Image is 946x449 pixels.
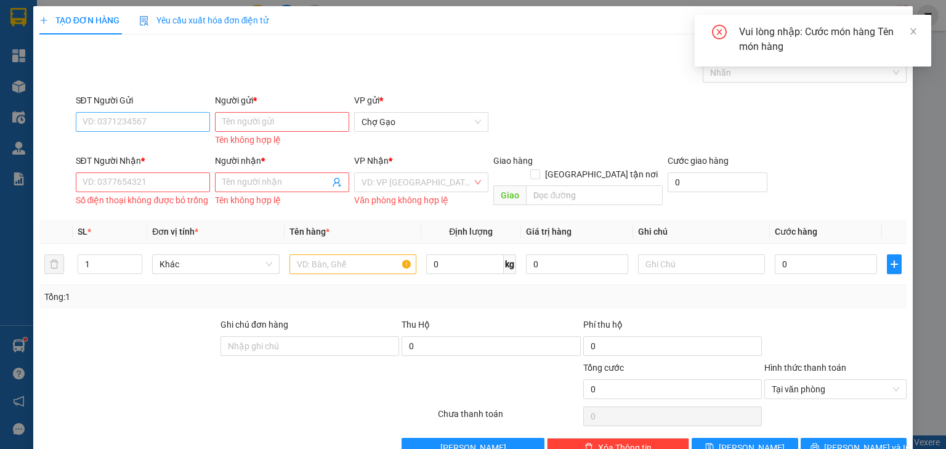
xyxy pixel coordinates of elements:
[668,172,767,192] input: Cước giao hàng
[638,254,765,274] input: Ghi Chú
[362,113,481,131] span: Chợ Gạo
[354,193,488,208] div: Văn phòng không hợp lệ
[76,94,210,107] div: SĐT Người Gửi
[775,227,817,237] span: Cước hàng
[215,193,349,208] div: Tên không hợp lệ
[493,156,533,166] span: Giao hàng
[332,177,342,187] span: user-add
[712,25,727,42] span: close-circle
[526,185,663,205] input: Dọc đường
[772,380,899,398] span: Tại văn phòng
[526,254,628,274] input: 0
[76,154,210,168] div: SĐT Người Nhận
[354,94,488,107] div: VP gửi
[583,318,762,336] div: Phí thu hộ
[289,254,416,274] input: VD: Bàn, Ghế
[215,133,349,147] div: Tên không hợp lệ
[540,168,663,181] span: [GEOGRAPHIC_DATA] tận nơi
[220,320,288,330] label: Ghi chú đơn hàng
[39,15,119,25] span: TẠO ĐƠN HÀNG
[526,227,572,237] span: Giá trị hàng
[633,220,770,244] th: Ghi chú
[152,227,198,237] span: Đơn vị tính
[76,193,210,208] div: Số điện thoại không được bỏ trống
[289,227,329,237] span: Tên hàng
[668,156,729,166] label: Cước giao hàng
[160,255,272,273] span: Khác
[215,94,349,107] div: Người gửi
[878,6,913,41] button: Close
[220,336,399,356] input: Ghi chú đơn hàng
[402,320,430,330] span: Thu Hộ
[449,227,493,237] span: Định lượng
[44,254,64,274] button: delete
[504,254,516,274] span: kg
[583,363,624,373] span: Tổng cước
[909,27,918,36] span: close
[78,227,87,237] span: SL
[39,16,48,25] span: plus
[887,259,901,269] span: plus
[139,16,149,26] img: icon
[139,15,269,25] span: Yêu cầu xuất hóa đơn điện tử
[215,154,349,168] div: Người nhận
[739,25,916,54] div: Vui lòng nhập: Cước món hàng Tên món hàng
[354,156,389,166] span: VP Nhận
[887,254,902,274] button: plus
[493,185,526,205] span: Giao
[764,363,846,373] label: Hình thức thanh toán
[44,290,366,304] div: Tổng: 1
[437,407,581,429] div: Chưa thanh toán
